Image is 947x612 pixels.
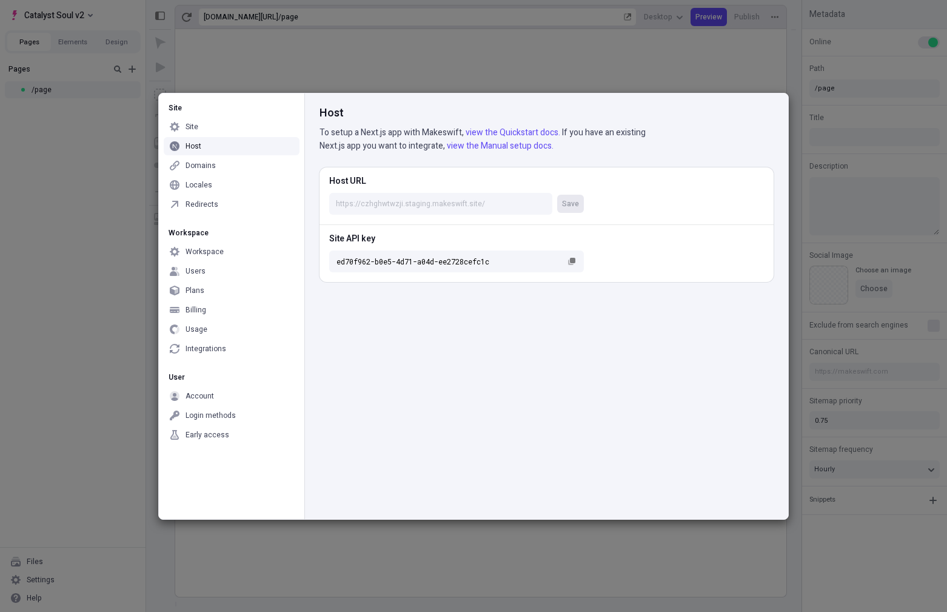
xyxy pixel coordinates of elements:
div: Users [186,266,206,276]
div: Redirects [186,200,218,209]
p: To setup a Next.js app with Makeswift, If you have an existing Next.js app you want to integrate, [320,126,669,153]
span: ed70f962-b0e5-4d71-a04d-ee2728cefc1c [336,257,564,266]
div: Locales [186,180,212,190]
div: Site [186,122,198,132]
div: Site API key [329,232,584,246]
div: Workspace [164,228,299,238]
div: Integrations [186,344,226,354]
div: Login methods [186,411,236,420]
div: Site [164,103,299,113]
div: Host [186,141,201,151]
button: Host URL [557,195,584,213]
div: Plans [186,286,204,295]
a: view the Quickstart docs. [466,126,560,139]
button: Site API keyed70f962-b0e5-4d71-a04d-ee2728cefc1c [564,254,579,269]
div: Domains [186,161,216,170]
a: view the Manual setup docs. [447,140,554,152]
div: Account [186,391,214,401]
input: Host URLSave [329,193,552,215]
div: Workspace [186,247,224,257]
div: Host URL [329,175,584,188]
div: Usage [186,324,207,334]
div: Billing [186,305,206,315]
div: Host [320,93,774,121]
span: Save [562,199,579,209]
div: Early access [186,430,229,440]
div: User [164,372,299,382]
